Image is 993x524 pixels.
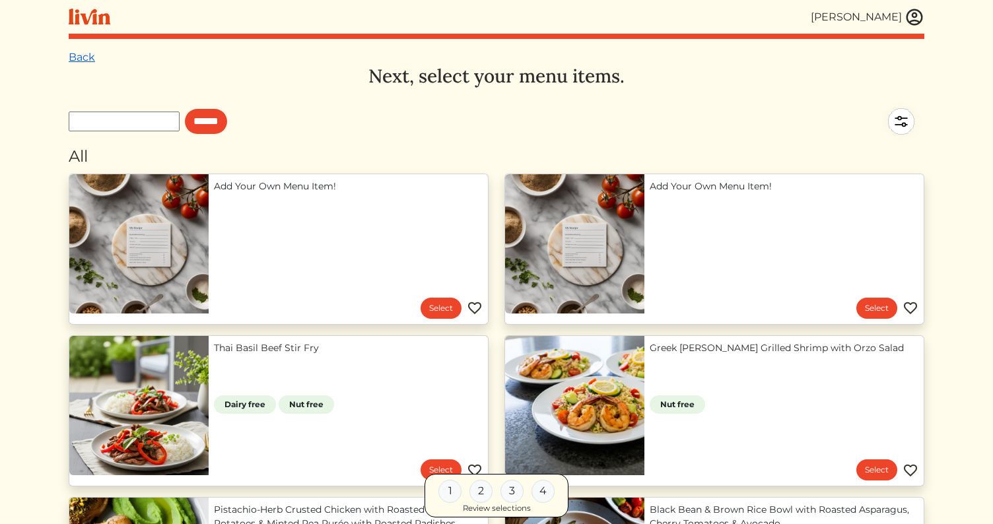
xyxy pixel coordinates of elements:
a: Select [421,298,462,319]
a: Greek [PERSON_NAME] Grilled Shrimp with Orzo Salad [650,341,918,355]
div: 3 [500,479,524,502]
a: Select [856,459,897,480]
a: Add Your Own Menu Item! [214,180,483,193]
img: Favorite menu item [903,300,918,316]
div: 4 [531,479,555,502]
div: [PERSON_NAME] [811,9,902,25]
div: Review selections [463,502,531,514]
a: Select [856,298,897,319]
img: filter-5a7d962c2457a2d01fc3f3b070ac7679cf81506dd4bc827d76cf1eb68fb85cd7.svg [878,98,924,145]
a: Add Your Own Menu Item! [650,180,918,193]
img: Favorite menu item [467,300,483,316]
div: 2 [469,479,493,502]
img: user_account-e6e16d2ec92f44fc35f99ef0dc9cddf60790bfa021a6ecb1c896eb5d2907b31c.svg [905,7,924,27]
a: Thai Basil Beef Stir Fry [214,341,483,355]
div: 1 [438,479,462,502]
a: Select [421,459,462,480]
img: Favorite menu item [467,463,483,478]
img: Favorite menu item [903,463,918,478]
h3: Next, select your menu items. [69,65,924,88]
a: Back [69,51,95,63]
div: All [69,145,924,168]
img: livin-logo-a0d97d1a881af30f6274990eb6222085a2533c92bbd1e4f22c21b4f0d0e3210c.svg [69,9,110,25]
a: 1 2 3 4 Review selections [425,473,568,517]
